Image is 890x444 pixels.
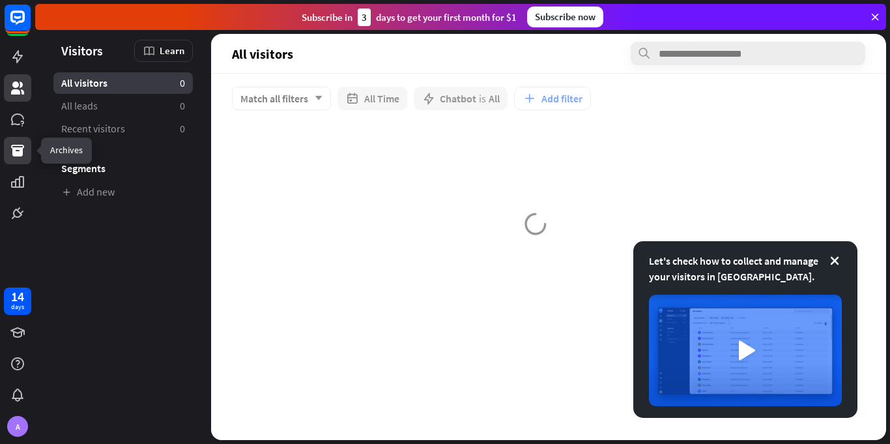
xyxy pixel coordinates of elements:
div: Subscribe in days to get your first month for $1 [302,8,517,26]
span: All visitors [61,76,108,90]
span: Learn [160,44,184,57]
span: Visitors [61,43,103,58]
button: Open LiveChat chat widget [10,5,50,44]
aside: 0 [180,99,185,113]
a: All leads 0 [53,95,193,117]
div: Subscribe now [527,7,603,27]
aside: 0 [180,122,185,136]
div: A [7,416,28,437]
div: 14 [11,291,24,303]
aside: 0 [180,76,185,90]
span: All visitors [232,46,293,61]
img: image [649,295,842,406]
div: days [11,303,24,312]
h3: Segments [53,162,193,175]
span: All leads [61,99,98,113]
a: Recent visitors 0 [53,118,193,140]
a: 14 days [4,288,31,315]
div: Let's check how to collect and manage your visitors in [GEOGRAPHIC_DATA]. [649,253,842,284]
a: Add new [53,181,193,203]
div: 3 [358,8,371,26]
span: Recent visitors [61,122,125,136]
